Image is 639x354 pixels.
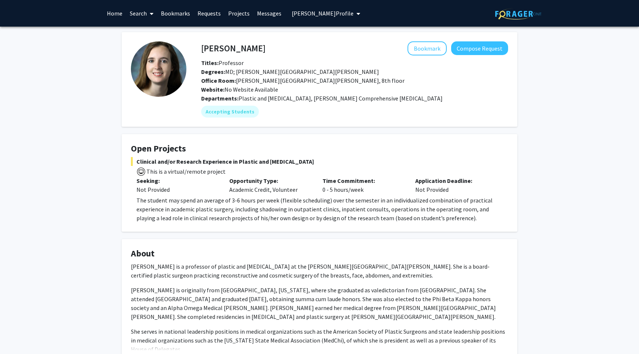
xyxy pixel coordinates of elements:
a: Bookmarks [157,0,194,26]
span: Plastic and [MEDICAL_DATA], [PERSON_NAME] Comprehensive [MEDICAL_DATA] [239,95,443,102]
p: [PERSON_NAME] is originally from [GEOGRAPHIC_DATA], [US_STATE], where she graduated as valedictor... [131,286,508,321]
img: Profile Picture [131,41,186,97]
button: Compose Request to Michele Manahan [451,41,508,55]
span: The student may spend an average of 3-6 hours per week (flexible scheduling) over the semester in... [136,197,493,222]
b: Degrees: [201,68,225,75]
h4: Open Projects [131,143,508,154]
b: Office Room: [201,77,236,84]
mat-chip: Accepting Students [201,106,259,118]
span: [PERSON_NAME] Profile [292,10,354,17]
img: ForagerOne Logo [495,8,541,20]
div: 0 - 5 hours/week [317,176,410,194]
p: [PERSON_NAME] is a professor of plastic and [MEDICAL_DATA] at the [PERSON_NAME][GEOGRAPHIC_DATA][... [131,262,508,280]
div: Not Provided [410,176,503,194]
span: Clinical and/or Research Experience in Plastic and [MEDICAL_DATA] [131,157,508,166]
span: MD; [PERSON_NAME][GEOGRAPHIC_DATA][PERSON_NAME] [201,68,379,75]
p: She serves in national leadership positions in medical organizations such as the American Society... [131,327,508,354]
span: Professor [201,59,244,67]
p: Application Deadline: [415,176,497,185]
span: This is a virtual/remote project [146,168,226,175]
a: Search [126,0,157,26]
a: Requests [194,0,224,26]
b: Website: [201,86,224,93]
span: [PERSON_NAME][GEOGRAPHIC_DATA][PERSON_NAME], 8th floor [201,77,405,84]
a: Projects [224,0,253,26]
button: Add Michele Manahan to Bookmarks [408,41,447,55]
a: Home [103,0,126,26]
p: Seeking: [136,176,218,185]
b: Titles: [201,59,219,67]
div: Not Provided [136,185,218,194]
b: Departments: [201,95,239,102]
h4: About [131,248,508,259]
span: No Website Available [201,86,278,93]
p: Opportunity Type: [229,176,311,185]
a: Messages [253,0,285,26]
p: Time Commitment: [322,176,404,185]
h4: [PERSON_NAME] [201,41,266,55]
div: Academic Credit, Volunteer [224,176,317,194]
